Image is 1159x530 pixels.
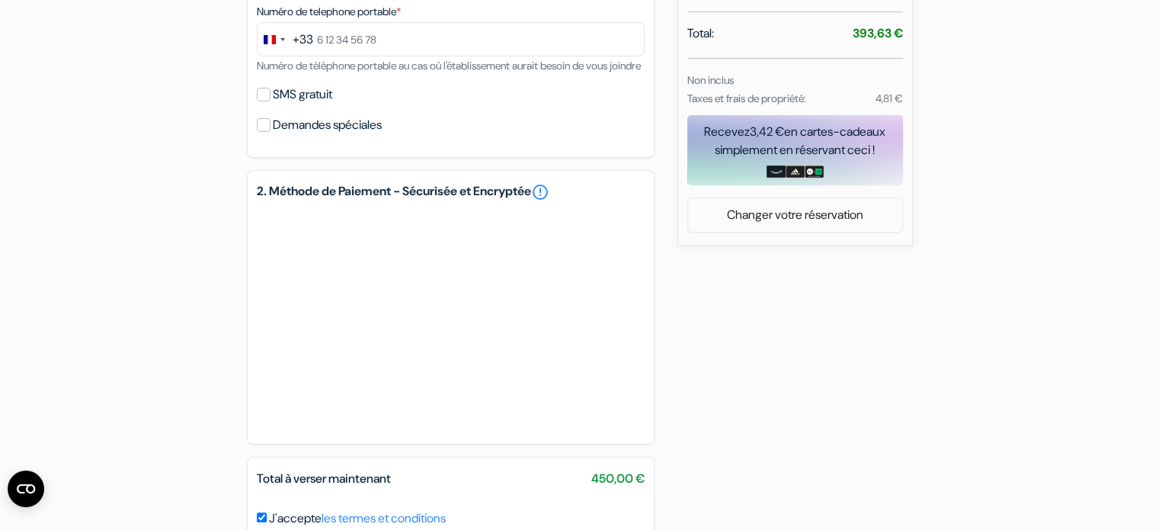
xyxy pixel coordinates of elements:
[257,471,391,487] span: Total à verser maintenant
[257,22,645,56] input: 6 12 34 56 78
[805,165,824,178] img: uber-uber-eats-card.png
[254,204,648,435] iframe: Cadre de saisie sécurisé pour le paiement
[257,4,401,20] label: Numéro de telephone portable
[273,114,382,136] label: Demandes spéciales
[688,201,902,230] a: Changer votre réservation
[786,165,805,178] img: adidas-card.png
[591,470,645,488] span: 450,00 €
[257,59,641,72] small: Numéro de téléphone portable au cas où l'établissement aurait besoin de vous joindre
[322,510,446,526] a: les termes et conditions
[269,509,446,528] label: J'accepte
[8,471,44,507] button: Ouvrir le widget CMP
[273,84,332,105] label: SMS gratuit
[767,165,786,178] img: amazon-card-no-text.png
[257,183,645,201] h5: 2. Méthode de Paiement - Sécurisée et Encryptée
[750,124,784,140] span: 3,42 €
[853,25,903,41] strong: 393,63 €
[687,92,806,105] small: Taxes et frais de propriété:
[687,123,903,159] div: Recevez en cartes-cadeaux simplement en réservant ceci !
[258,23,313,56] button: Change country, selected France (+33)
[687,73,734,87] small: Non inclus
[293,31,313,49] div: +33
[875,92,902,105] small: 4,81 €
[687,24,714,43] span: Total:
[531,183,549,201] a: error_outline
